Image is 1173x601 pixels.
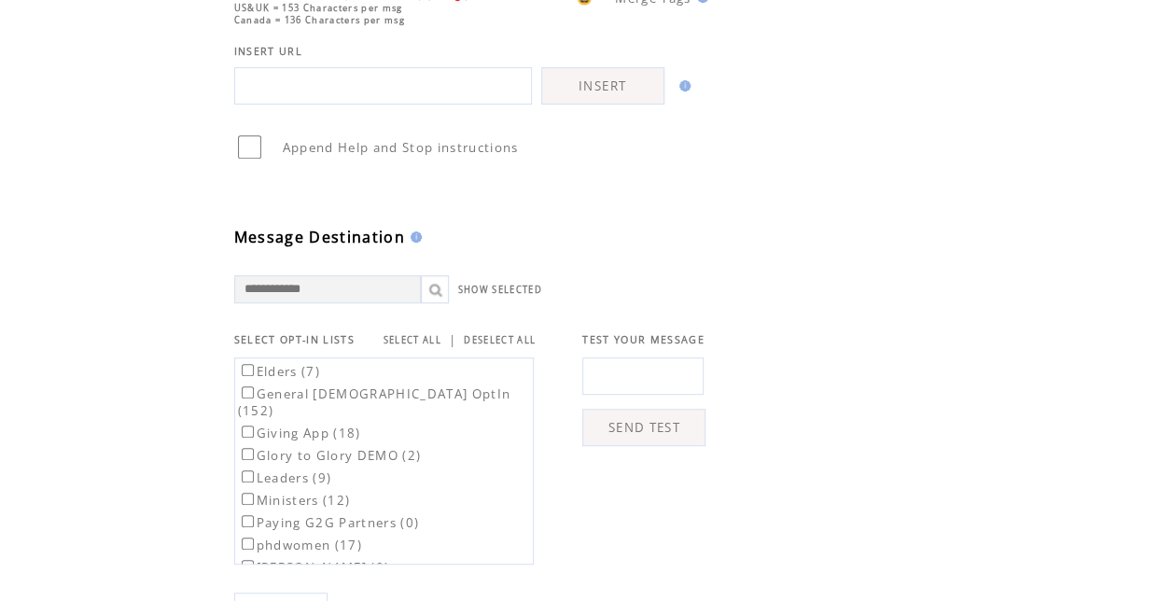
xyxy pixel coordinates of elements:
[242,386,254,398] input: General [DEMOGRAPHIC_DATA] OptIn (152)
[238,492,351,509] label: Ministers (12)
[234,45,302,58] span: INSERT URL
[582,333,705,346] span: TEST YOUR MESSAGE
[242,448,254,460] input: Glory to Glory DEMO (2)
[242,470,254,482] input: Leaders (9)
[238,537,362,553] label: phdwomen (17)
[283,139,519,156] span: Append Help and Stop instructions
[242,515,254,527] input: Paying G2G Partners (0)
[238,514,420,531] label: Paying G2G Partners (0)
[238,447,422,464] label: Glory to Glory DEMO (2)
[582,409,705,446] a: SEND TEST
[674,80,691,91] img: help.gif
[242,560,254,572] input: [PERSON_NAME] (0)
[242,364,254,376] input: Elders (7)
[238,559,390,576] label: [PERSON_NAME] (0)
[238,363,320,380] label: Elders (7)
[234,14,405,26] span: Canada = 136 Characters per msg
[234,333,355,346] span: SELECT OPT-IN LISTS
[242,538,254,550] input: phdwomen (17)
[238,469,332,486] label: Leaders (9)
[234,227,405,247] span: Message Destination
[449,331,456,348] span: |
[458,284,542,296] a: SHOW SELECTED
[464,334,536,346] a: DESELECT ALL
[238,425,361,441] label: Giving App (18)
[405,231,422,243] img: help.gif
[242,426,254,438] input: Giving App (18)
[234,2,403,14] span: US&UK = 153 Characters per msg
[242,493,254,505] input: Ministers (12)
[541,67,664,105] a: INSERT
[384,334,441,346] a: SELECT ALL
[238,385,511,419] label: General [DEMOGRAPHIC_DATA] OptIn (152)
